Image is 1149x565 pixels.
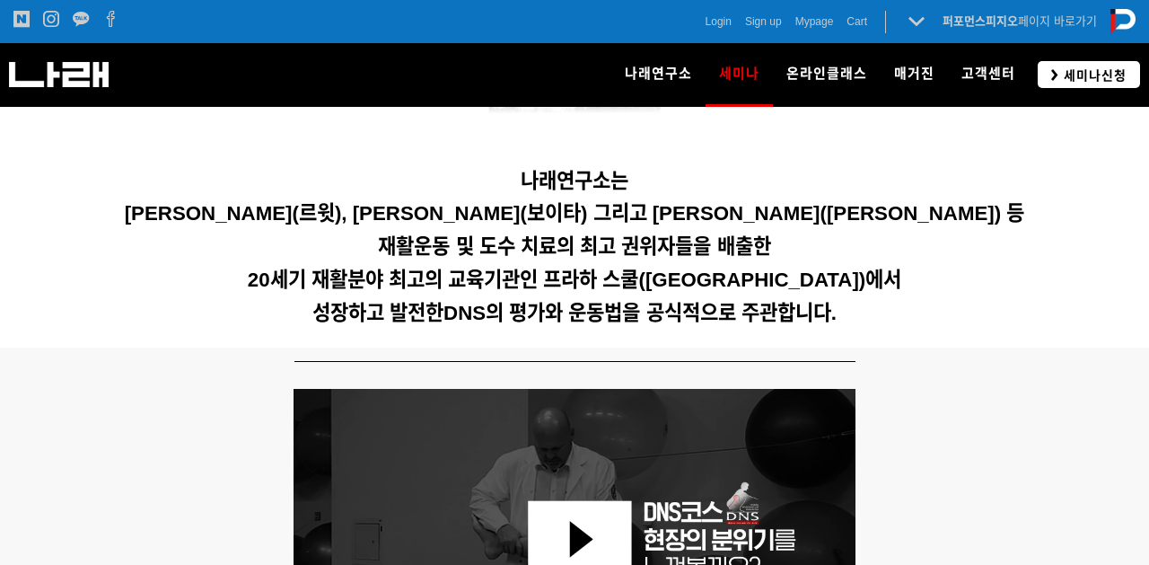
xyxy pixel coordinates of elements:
[894,66,934,82] span: 매거진
[846,13,867,31] a: Cart
[625,66,692,82] span: 나래연구소
[443,302,837,324] span: DNS의 평가와 운동법을 공식적으로 주관합니다.
[706,43,773,106] a: 세미나
[378,235,770,258] span: 재활운동 및 도수 치료의 최고 권위자들을 배출한
[719,59,759,88] span: 세미나
[943,14,1018,28] strong: 퍼포먼스피지오
[706,13,732,31] a: Login
[125,202,1025,225] span: [PERSON_NAME](르윗), [PERSON_NAME](보이타) 그리고 [PERSON_NAME]([PERSON_NAME]) 등
[773,43,881,106] a: 온라인클래스
[881,43,948,106] a: 매거진
[943,14,1097,28] a: 퍼포먼스피지오페이지 바로가기
[248,269,901,291] span: 20세기 재활분야 최고의 교육기관인 프라하 스쿨([GEOGRAPHIC_DATA])에서
[312,302,443,324] span: 성장하고 발전한
[521,170,628,192] span: 나래연구소는
[745,13,782,31] a: Sign up
[1058,66,1127,84] span: 세미나신청
[786,66,867,82] span: 온라인클래스
[961,66,1015,82] span: 고객센터
[948,43,1029,106] a: 고객센터
[611,43,706,106] a: 나래연구소
[795,13,834,31] a: Mypage
[1038,61,1140,87] a: 세미나신청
